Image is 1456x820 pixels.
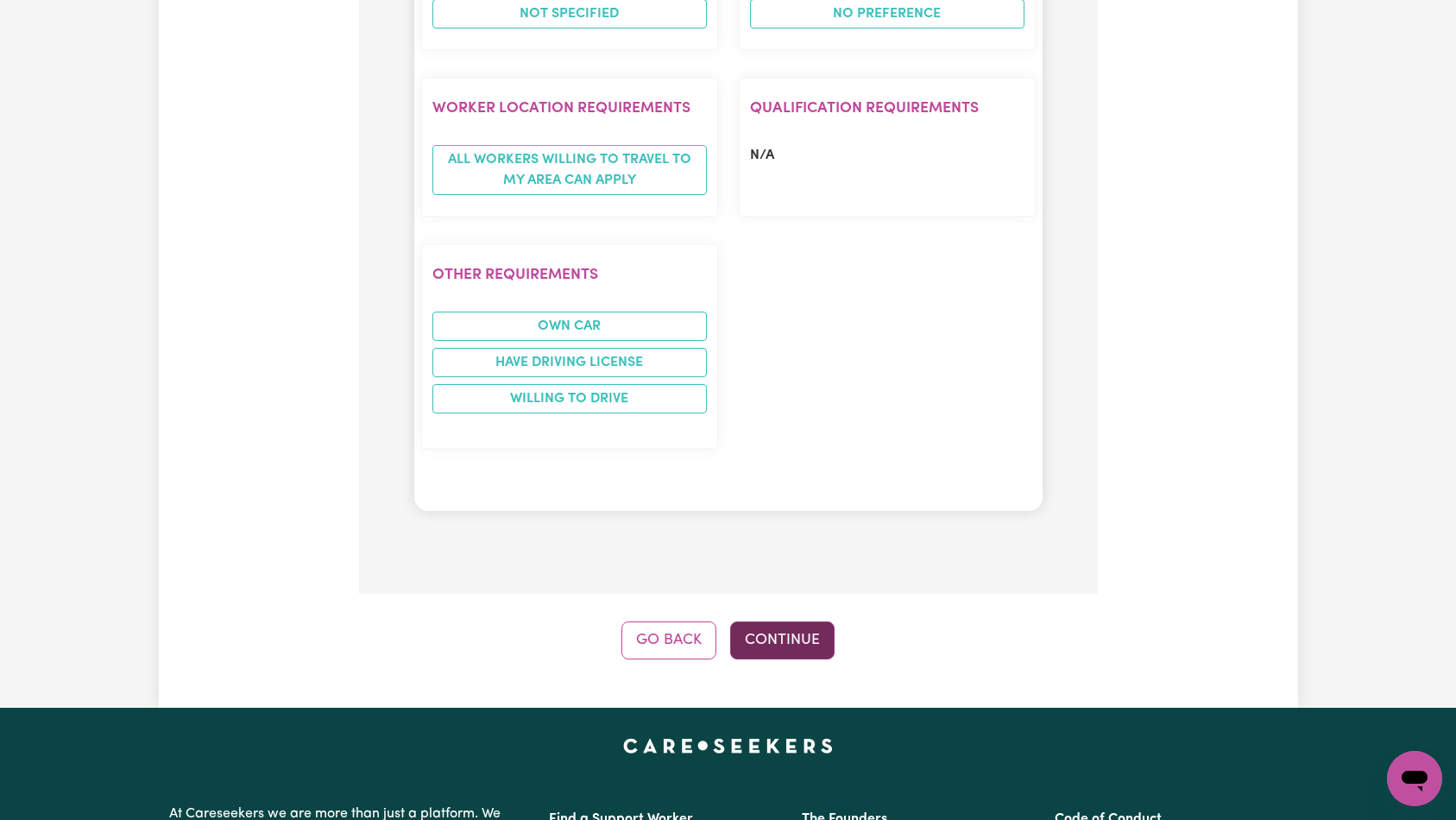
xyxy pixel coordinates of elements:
[432,312,707,341] li: Own Car
[730,621,835,659] button: Continue
[623,739,833,753] a: Careseekers home page
[621,621,716,659] button: Go Back
[432,145,707,195] span: All workers willing to travel to my area can apply
[750,99,1024,117] h2: Qualification requirements
[432,348,707,377] li: Have driving license
[432,99,707,117] h2: Worker location requirements
[750,148,774,162] span: N/A
[1387,751,1442,806] iframe: Button to launch messaging window
[432,266,707,284] h2: Other requirements
[432,384,707,413] li: Willing to drive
